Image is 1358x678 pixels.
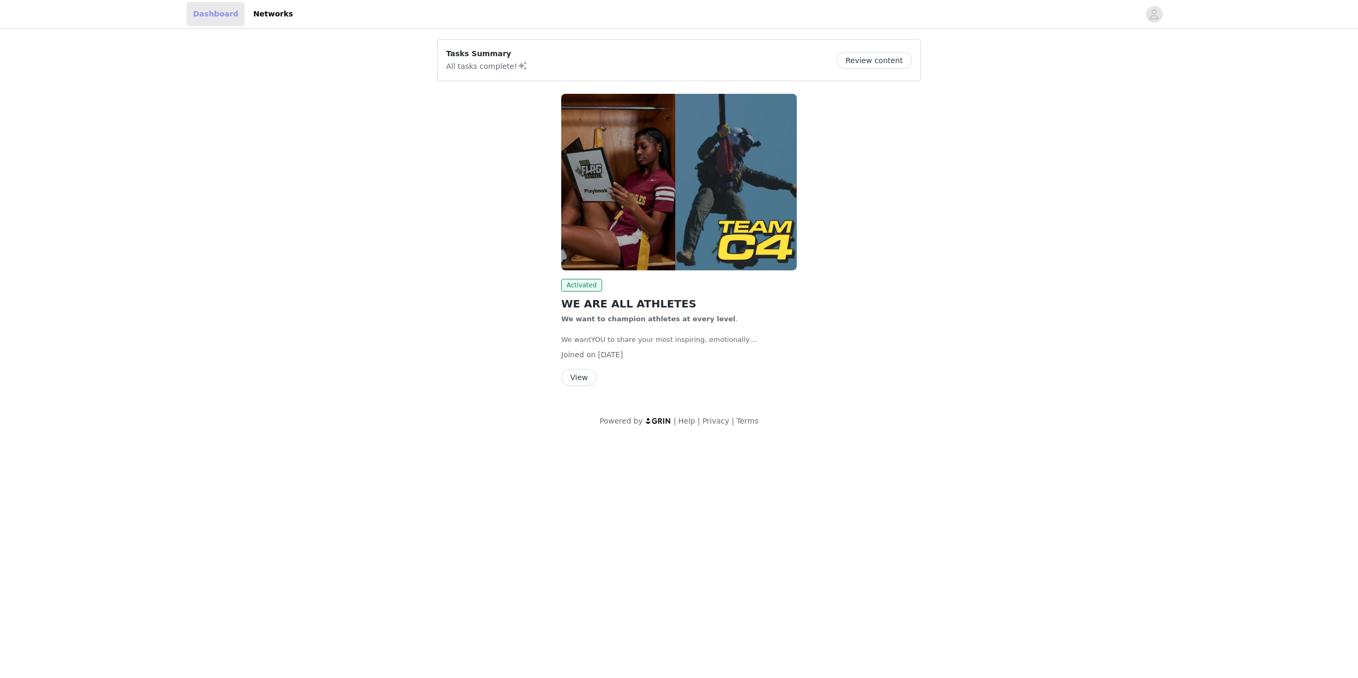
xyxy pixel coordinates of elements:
span: | [698,417,700,425]
p: Tasks Summary [446,48,528,59]
a: Networks [247,2,299,26]
span: YOU to share your most inspiring, emotionally riveting [561,336,756,354]
span: | [674,417,676,425]
a: Privacy [702,417,729,425]
a: Help [678,417,695,425]
span: Powered by [599,417,642,425]
div: avatar [1149,6,1159,23]
h2: WE ARE ALL ATHLETES [561,296,797,312]
button: View [561,369,597,386]
span: We want to champion athletes at every level [561,315,735,323]
span: [DATE] [598,350,623,359]
img: logo [645,417,672,424]
a: View [561,374,597,382]
span: Activated [561,279,602,292]
span: Joined on [561,350,596,359]
a: Terms [736,417,758,425]
img: Cellucor [561,94,797,270]
p: All tasks complete! [446,59,528,72]
span: . [735,315,737,323]
a: Dashboard [187,2,245,26]
button: Review content [837,52,912,69]
span: We want [561,336,591,344]
span: | [732,417,734,425]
